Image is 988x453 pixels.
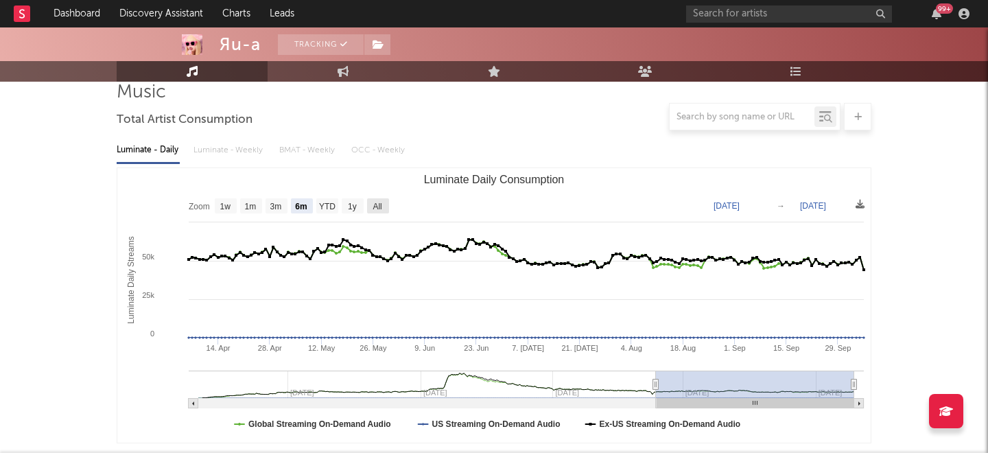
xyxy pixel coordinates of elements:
text: 1m [245,202,257,211]
div: 99 + [936,3,953,14]
text: 15. Sep [773,344,799,352]
text: 0 [150,329,154,338]
text: 14. Apr [207,344,231,352]
input: Search by song name or URL [670,112,814,123]
button: Tracking [278,34,364,55]
text: YTD [319,202,336,211]
input: Search for artists [686,5,892,23]
text: 1. Sep [724,344,746,352]
text: Luminate Daily Streams [126,236,136,323]
text: 1w [220,202,231,211]
text: 50k [142,253,154,261]
text: 21. [DATE] [561,344,598,352]
text: Global Streaming On-Demand Audio [248,419,391,429]
div: Яu-a [220,34,261,55]
text: → [777,201,785,211]
text: 9. Jun [414,344,435,352]
text: 1y [348,202,357,211]
text: 7. [DATE] [512,344,544,352]
text: 29. Sep [825,344,851,352]
svg: Luminate Daily Consumption [117,168,871,443]
text: 28. Apr [258,344,282,352]
text: 18. Aug [670,344,696,352]
text: 25k [142,291,154,299]
text: 12. May [308,344,336,352]
text: 26. May [360,344,387,352]
text: Ex-US Streaming On-Demand Audio [600,419,741,429]
text: All [373,202,381,211]
button: 99+ [932,8,941,19]
text: 4. Aug [621,344,642,352]
text: US Streaming On-Demand Audio [432,419,561,429]
span: Music [117,84,166,101]
text: [DATE] [714,201,740,211]
text: [DATE] [800,201,826,211]
text: Zoom [189,202,210,211]
text: Luminate Daily Consumption [424,174,565,185]
text: 6m [295,202,307,211]
text: 23. Jun [464,344,489,352]
text: 3m [270,202,282,211]
div: Luminate - Daily [117,139,180,162]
